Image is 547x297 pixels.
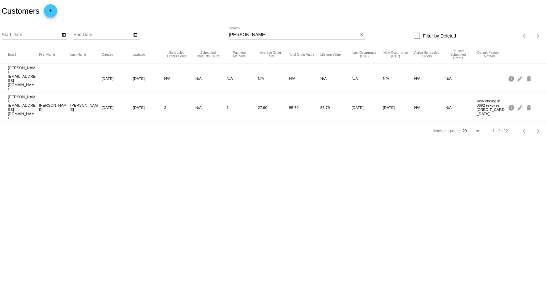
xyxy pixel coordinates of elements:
button: Change sorting for LastName [70,52,86,56]
input: Search [229,32,358,37]
div: Items per page: [433,129,460,133]
mat-cell: N/A [227,75,258,82]
button: Change sorting for TotalScheduledOrderValue [289,52,314,56]
button: Change sorting for Email [8,52,16,56]
mat-cell: 2 [164,104,195,111]
mat-cell: [DATE] [133,75,164,82]
mat-cell: [PERSON_NAME][EMAIL_ADDRESS][DOMAIN_NAME] [8,64,39,93]
button: Change sorting for TotalScheduledOrdersCount [164,51,189,58]
button: Change sorting for CreatedUtc [102,52,113,56]
button: Clear [358,32,365,38]
button: Change sorting for UpdatedUtc [133,52,145,56]
mat-icon: delete [525,73,533,83]
button: Change sorting for PaymentMethodsCount [227,51,252,58]
mat-select: Items per page: [463,129,481,134]
mat-cell: [DATE] [133,104,164,111]
mat-cell: N/A [445,75,477,82]
mat-cell: N/A [258,75,289,82]
mat-icon: edit [517,73,525,83]
mat-cell: N/A [195,75,227,82]
mat-cell: [PERSON_NAME] [39,101,70,113]
mat-cell: [DATE] [352,104,383,111]
mat-cell: N/A [414,104,445,111]
mat-cell: N/A [195,104,227,111]
span: 20 [463,129,467,133]
button: Previous page [518,125,531,138]
button: Previous page [518,29,531,42]
button: Change sorting for ActiveScheduledOrdersCount [414,51,439,58]
mat-cell: N/A [289,75,320,82]
mat-cell: [PERSON_NAME][EMAIL_ADDRESS][DOMAIN_NAME] [8,93,39,122]
button: Change sorting for FirstName [39,52,55,56]
div: 1 - 2 of 2 [493,129,508,133]
mat-cell: [DATE] [102,75,133,82]
mat-icon: info [508,73,516,83]
mat-icon: delete [525,102,533,112]
mat-cell: N/A [164,75,195,82]
mat-cell: [DATE] [102,104,133,111]
button: Change sorting for LastScheduledOrderOccurrenceUtc [352,51,377,58]
input: End Date [73,32,132,37]
button: Change sorting for NextScheduledOrderOccurrenceUtc [383,51,408,58]
button: Open calendar [60,31,67,38]
button: Change sorting for DefaultPaymentMethod [477,51,502,58]
button: Change sorting for PausedScheduledOrdersCount [445,49,471,60]
button: Change sorting for TotalProductsScheduledCount [195,51,221,58]
mat-cell: 1 [227,104,258,111]
mat-cell: N/A [445,104,477,111]
mat-cell: N/A [383,75,414,82]
mat-cell: Visa ending in 0692 (expires [CREDIT_CARD_DATA]) [477,97,508,117]
button: Open calendar [132,31,139,38]
mat-cell: [PERSON_NAME] [70,101,102,113]
h2: Customers [2,7,39,16]
mat-cell: N/A [414,75,445,82]
mat-cell: 27.90 [258,104,289,111]
mat-cell: N/A [352,75,383,82]
mat-cell: N/A [320,75,352,82]
mat-cell: 55.79 [289,104,320,111]
button: Next page [531,125,544,138]
mat-icon: edit [517,102,525,112]
button: Change sorting for ScheduledOrderLTV [320,52,341,56]
button: Change sorting for AverageScheduledOrderTotal [258,51,283,58]
mat-icon: close [360,32,364,37]
button: Next page [531,29,544,42]
span: Filter by Deleted [423,32,456,40]
mat-cell: 55.79 [320,104,352,111]
mat-icon: add [47,8,54,16]
mat-icon: info [508,102,516,112]
input: Start Date [2,32,60,37]
mat-cell: [DATE] [383,104,414,111]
